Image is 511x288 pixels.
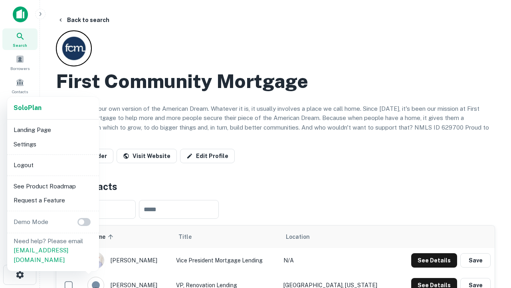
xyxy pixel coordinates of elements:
p: Need help? Please email [14,236,93,265]
li: Landing Page [10,123,96,137]
p: Demo Mode [10,217,51,227]
a: SoloPlan [14,103,42,113]
li: See Product Roadmap [10,179,96,194]
li: Request a Feature [10,193,96,208]
li: Logout [10,158,96,172]
strong: Solo Plan [14,104,42,112]
a: [EMAIL_ADDRESS][DOMAIN_NAME] [14,247,68,263]
iframe: Chat Widget [471,198,511,237]
li: Settings [10,137,96,152]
